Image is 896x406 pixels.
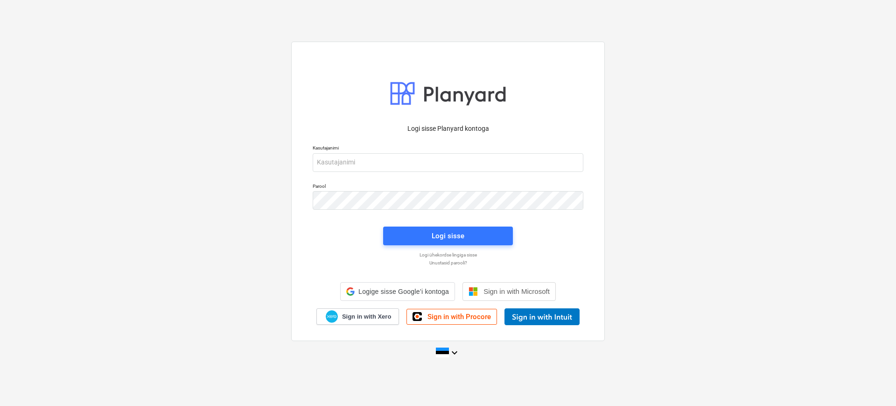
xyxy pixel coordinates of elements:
p: Kasutajanimi [313,145,583,153]
a: Sign in with Xero [316,308,399,325]
input: Kasutajanimi [313,153,583,172]
span: Sign in with Procore [427,313,491,321]
button: Logi sisse [383,227,513,245]
a: Unustasid parooli? [308,260,588,266]
p: Logi sisse Planyard kontoga [313,124,583,134]
span: Logige sisse Google’i kontoga [358,288,449,295]
span: Sign in with Xero [342,313,391,321]
i: keyboard_arrow_down [449,347,460,358]
img: Microsoft logo [469,287,478,296]
p: Parool [313,183,583,191]
div: Logi sisse [432,230,464,242]
a: Sign in with Procore [406,309,497,325]
img: Xero logo [326,310,338,323]
a: Logi ühekordse lingiga sisse [308,252,588,258]
div: Logige sisse Google’i kontoga [340,282,455,301]
span: Sign in with Microsoft [483,287,550,295]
